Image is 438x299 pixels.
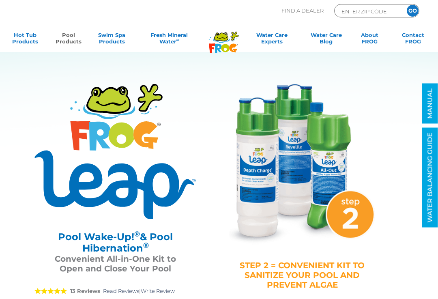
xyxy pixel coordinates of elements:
sup: ® [143,241,149,250]
a: Hot TubProducts [8,32,42,48]
strong: 13 Reviews [70,288,100,294]
a: ContactFROG [396,32,430,48]
sup: ∞ [176,38,179,42]
span: 5 [34,288,67,294]
a: MANUAL [422,84,438,124]
h2: Pool Wake-Up! & Pool Hibernation [43,231,188,254]
input: GO [407,5,419,17]
a: Water CareBlog [309,32,343,48]
a: Fresh MineralWater∞ [138,32,200,48]
img: Frog Products Logo [204,21,243,53]
a: Write Review [141,288,175,294]
a: Water CareExperts [244,32,300,48]
a: Swim SpaProducts [95,32,129,48]
p: Find A Dealer [281,4,324,17]
sup: ® [134,230,140,239]
a: Read Reviews [103,288,139,294]
img: Product Logo [34,84,196,219]
h3: Convenient All-in-One Kit to Open and Close Your Pool [43,254,188,273]
a: WATER BALANCING GUIDE [422,128,438,228]
a: AboutFROG [353,32,386,48]
a: PoolProducts [52,32,85,48]
h4: STEP 2 = CONVENIENT KIT TO SANITIZE YOUR POOL AND PREVENT ALGAE [238,260,367,290]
